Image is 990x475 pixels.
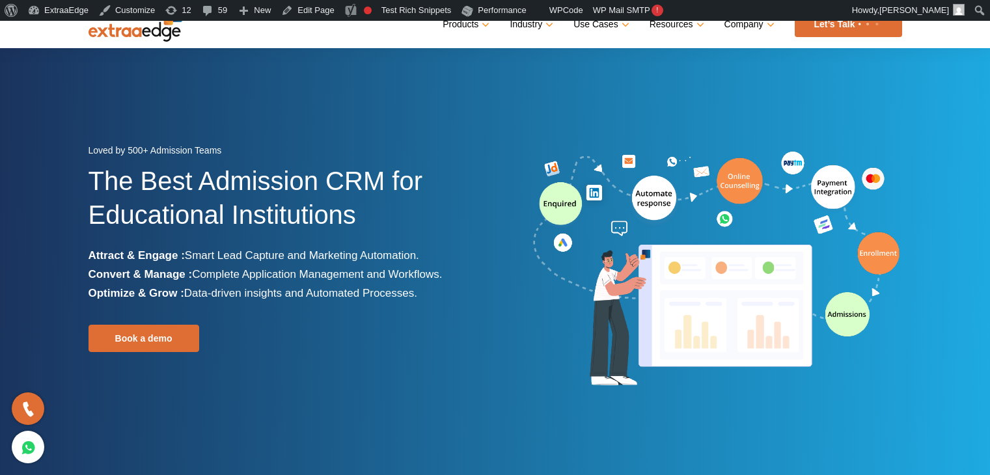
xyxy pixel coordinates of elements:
span: Complete Application Management and Workflows. [192,268,442,280]
span: Smart Lead Capture and Marketing Automation. [185,249,419,262]
span: Data-driven insights and Automated Processes. [184,287,417,299]
a: Book a demo [89,325,199,352]
a: Products [443,15,487,34]
a: Resources [650,15,702,34]
span: ! [652,5,663,16]
a: Company [724,15,772,34]
b: Optimize & Grow : [89,287,184,299]
img: admission-software-home-page-header [531,148,902,391]
b: Attract & Engage : [89,249,185,262]
a: Use Cases [573,15,626,34]
a: Industry [510,15,551,34]
div: Loved by 500+ Admission Teams [89,141,486,164]
span: [PERSON_NAME] [879,5,949,15]
b: Convert & Manage : [89,268,193,280]
a: Let’s Talk [795,12,902,37]
h1: The Best Admission CRM for Educational Institutions [89,164,486,246]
